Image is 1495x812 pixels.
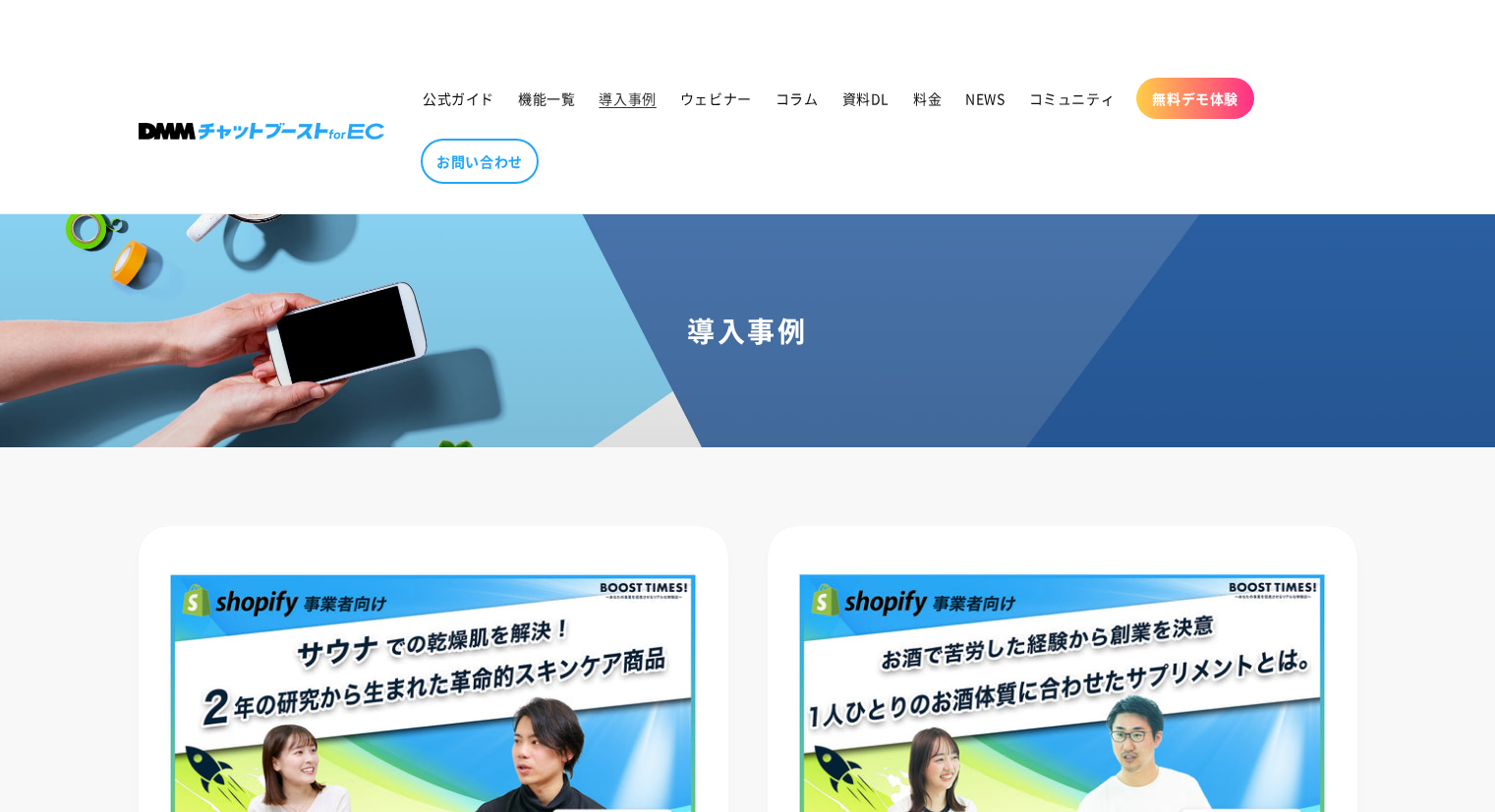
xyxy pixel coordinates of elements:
[421,139,539,184] a: お問い合わせ
[776,89,819,107] span: コラム
[506,78,587,119] a: 機能一覧
[1017,78,1127,119] a: コミュニティ
[668,78,764,119] a: ウェビナー
[411,78,506,119] a: 公式ガイド
[831,78,901,119] a: 資料DL
[901,78,953,119] a: 料金
[587,78,667,119] a: 導入事例
[599,89,656,107] span: 導入事例
[1136,78,1254,119] a: 無料デモ体験
[913,89,942,107] span: 料金
[423,89,494,107] span: 公式ガイド
[1152,89,1238,107] span: 無料デモ体験
[842,89,890,107] span: 資料DL
[965,89,1005,107] span: NEWS
[764,78,831,119] a: コラム
[1029,89,1116,107] span: コミュニティ
[436,152,523,170] span: お問い合わせ
[680,89,752,107] span: ウェビナー
[139,123,384,140] img: 株式会社DMM Boost
[24,313,1471,348] h1: 導入事例
[953,78,1016,119] a: NEWS
[518,89,575,107] span: 機能一覧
